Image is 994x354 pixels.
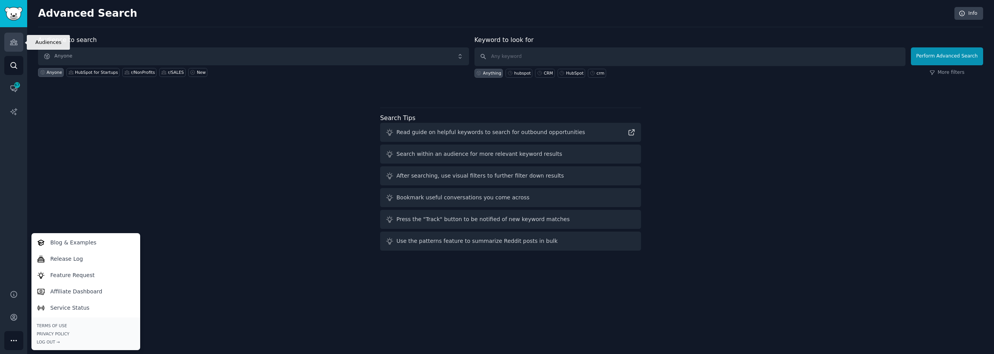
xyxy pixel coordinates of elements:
[396,237,558,245] div: Use the patterns feature to summarize Reddit posts in bulk
[33,234,139,251] a: Blog & Examples
[50,255,83,263] p: Release Log
[396,215,570,223] div: Press the "Track" button to be notified of new keyword matches
[37,339,135,345] div: Log Out →
[566,70,584,76] div: HubSpot
[33,300,139,316] a: Service Status
[50,239,97,247] p: Blog & Examples
[168,70,184,75] div: r/SALES
[544,70,553,76] div: CRM
[4,79,23,98] a: 67
[33,283,139,300] a: Affiliate Dashboard
[396,150,562,158] div: Search within an audience for more relevant keyword results
[37,331,135,337] a: Privacy Policy
[197,70,206,75] div: New
[38,36,97,44] label: Audience to search
[396,172,564,180] div: After searching, use visual filters to further filter down results
[50,288,103,296] p: Affiliate Dashboard
[514,70,531,76] div: hubspot
[483,70,501,76] div: Anything
[474,36,534,44] label: Keyword to look for
[930,69,964,76] a: More filters
[14,82,21,88] span: 67
[38,7,950,20] h2: Advanced Search
[33,251,139,267] a: Release Log
[38,47,469,65] button: Anyone
[5,7,23,21] img: GummySearch logo
[47,70,62,75] div: Anyone
[474,47,905,66] input: Any keyword
[396,194,530,202] div: Bookmark useful conversations you come across
[131,70,155,75] div: r/NonProfits
[33,267,139,283] a: Feature Request
[380,114,415,122] label: Search Tips
[396,128,585,136] div: Read guide on helpful keywords to search for outbound opportunities
[50,271,95,279] p: Feature Request
[911,47,983,65] button: Perform Advanced Search
[954,7,983,20] a: Info
[75,70,118,75] div: HubSpot for Startups
[188,68,207,77] a: New
[596,70,604,76] div: crm
[50,304,90,312] p: Service Status
[37,323,135,328] a: Terms of Use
